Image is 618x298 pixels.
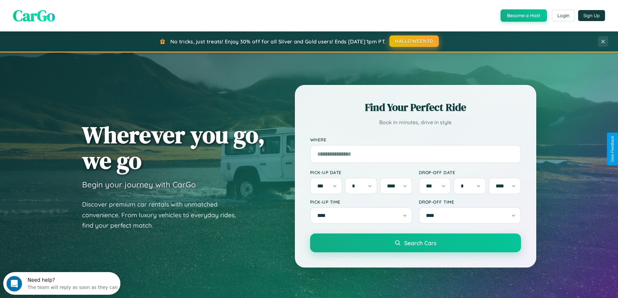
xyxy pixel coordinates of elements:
[404,239,436,246] span: Search Cars
[82,180,196,189] h3: Begin your journey with CarGo
[310,118,521,127] p: Book in minutes, drive in style
[419,199,521,205] label: Drop-off Time
[610,136,615,162] div: Give Feedback
[419,170,521,175] label: Drop-off Date
[82,122,265,173] h1: Wherever you go, we go
[552,10,575,21] button: Login
[390,35,439,47] button: HALLOWEEN30
[310,137,521,142] label: Where
[82,199,244,231] p: Discover premium car rentals with unmatched convenience. From luxury vehicles to everyday rides, ...
[578,10,605,21] button: Sign Up
[501,9,547,22] button: Become a Host
[170,38,386,45] span: No tricks, just treats! Enjoy 30% off for all Silver and Gold users! Ends [DATE] 1pm PT.
[310,100,521,114] h2: Find Your Perfect Ride
[24,6,115,11] div: Need help?
[310,233,521,252] button: Search Cars
[13,5,55,26] span: CarGo
[3,3,121,20] div: Open Intercom Messenger
[310,199,412,205] label: Pick-up Time
[3,272,120,295] iframe: Intercom live chat discovery launcher
[24,11,115,18] div: The team will reply as soon as they can
[6,276,22,292] iframe: Intercom live chat
[310,170,412,175] label: Pick-up Date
